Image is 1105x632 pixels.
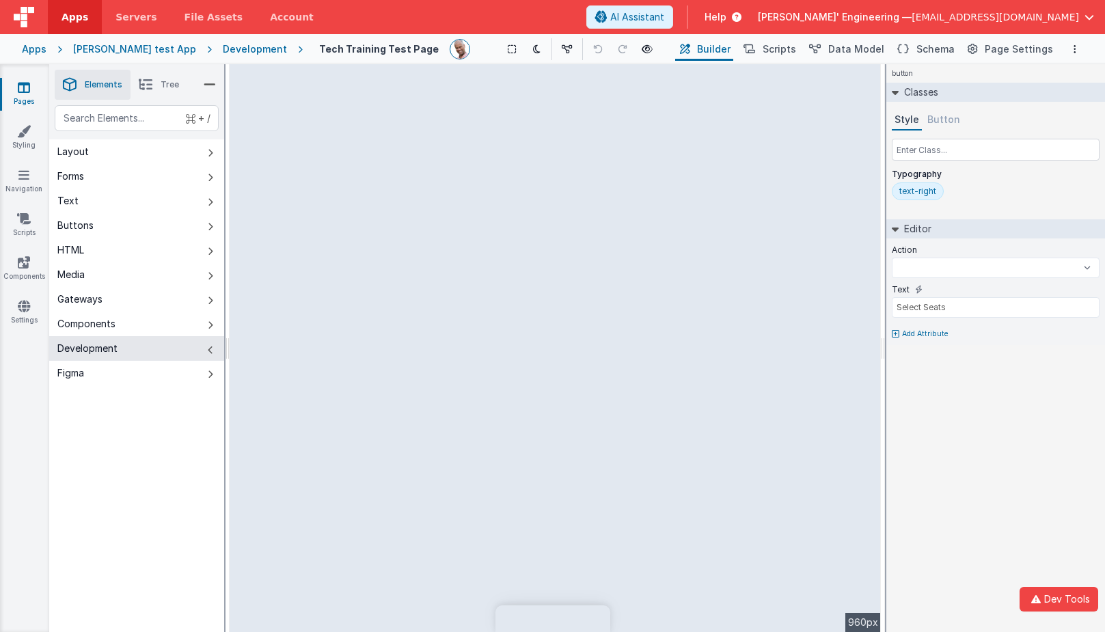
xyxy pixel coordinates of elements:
[892,245,917,256] label: Action
[845,613,881,632] div: 960px
[57,342,118,355] div: Development
[57,292,103,306] div: Gateways
[57,317,115,331] div: Components
[892,110,922,130] button: Style
[963,38,1056,61] button: Page Settings
[892,329,1100,340] button: Add Attribute
[49,164,224,189] button: Forms
[705,10,726,24] span: Help
[186,105,210,131] span: + /
[22,42,46,56] div: Apps
[55,105,219,131] input: Search Elements...
[49,189,224,213] button: Text
[115,10,156,24] span: Servers
[85,79,122,90] span: Elements
[697,42,731,56] span: Builder
[675,38,733,61] button: Builder
[230,64,881,632] div: -->
[450,40,469,59] img: 11ac31fe5dc3d0eff3fbbbf7b26fa6e1
[57,145,89,159] div: Layout
[804,38,887,61] button: Data Model
[758,10,912,24] span: [PERSON_NAME]' Engineering —
[73,42,196,56] div: [PERSON_NAME] test App
[886,64,918,83] h4: button
[49,287,224,312] button: Gateways
[985,42,1053,56] span: Page Settings
[892,38,957,61] button: Schema
[610,10,664,24] span: AI Assistant
[57,169,84,183] div: Forms
[57,219,94,232] div: Buttons
[892,284,910,295] label: Text
[1020,587,1098,612] button: Dev Tools
[161,79,179,90] span: Tree
[62,10,88,24] span: Apps
[49,262,224,287] button: Media
[758,10,1094,24] button: [PERSON_NAME]' Engineering — [EMAIL_ADDRESS][DOMAIN_NAME]
[1067,41,1083,57] button: Options
[223,42,287,56] div: Development
[899,219,931,238] h2: Editor
[899,83,938,102] h2: Classes
[49,312,224,336] button: Components
[892,139,1100,161] input: Enter Class...
[49,213,224,238] button: Buttons
[57,243,84,257] div: HTML
[912,10,1079,24] span: [EMAIL_ADDRESS][DOMAIN_NAME]
[49,336,224,361] button: Development
[49,238,224,262] button: HTML
[49,361,224,385] button: Figma
[57,268,85,281] div: Media
[899,186,936,197] div: text-right
[892,169,1100,180] p: Typography
[57,194,79,208] div: Text
[185,10,243,24] span: File Assets
[828,42,884,56] span: Data Model
[319,44,439,54] h4: Tech Training Test Page
[586,5,673,29] button: AI Assistant
[763,42,796,56] span: Scripts
[57,366,84,380] div: Figma
[49,139,224,164] button: Layout
[925,110,963,130] button: Button
[916,42,955,56] span: Schema
[739,38,799,61] button: Scripts
[902,329,949,340] p: Add Attribute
